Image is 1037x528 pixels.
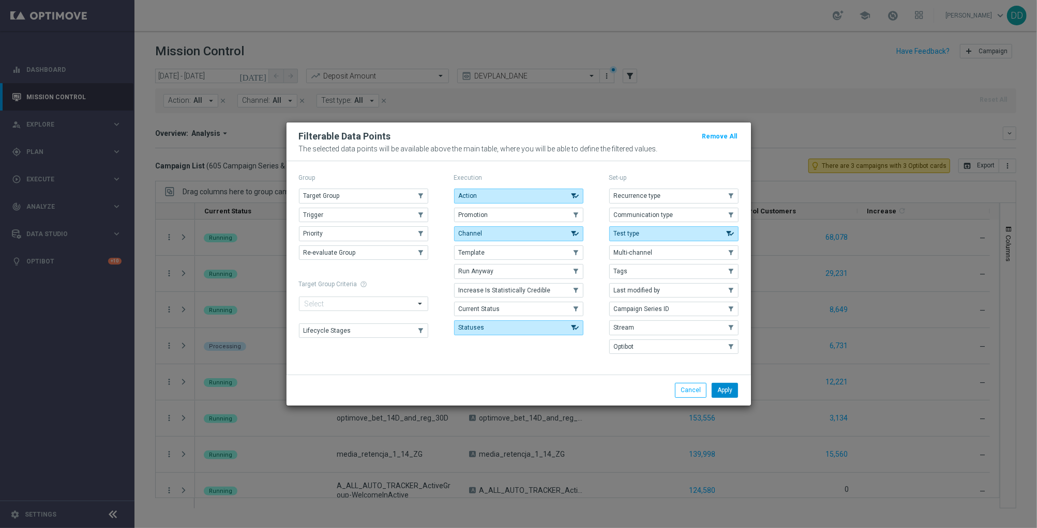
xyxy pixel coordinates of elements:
[614,343,634,350] span: Optibot
[459,287,551,294] span: Increase Is Statistically Credible
[304,327,351,334] span: Lifecycle Stages
[701,131,739,142] button: Remove All
[614,287,660,294] span: Last modified by
[454,174,583,182] p: Execution
[609,189,739,203] button: Recurrence type
[614,192,661,199] span: Recurrence type
[304,192,340,199] span: Target Group
[459,211,488,219] span: Promotion
[454,283,583,298] button: Increase Is Statistically Credible
[614,324,635,331] span: Stream
[459,249,485,256] span: Template
[614,249,653,256] span: Multi-channel
[454,302,583,316] button: Current Status
[609,226,739,241] button: Test type
[360,281,368,288] span: help_outline
[454,245,583,260] button: Template
[609,245,739,260] button: Multi-channel
[299,189,428,203] button: Target Group
[459,268,494,275] span: Run Anyway
[712,383,738,397] button: Apply
[675,383,707,397] button: Cancel
[299,245,428,260] button: Re-evaluate Group
[299,226,428,241] button: Priority
[609,174,739,182] p: Set-up
[609,320,739,335] button: Stream
[459,192,477,199] span: Action
[454,320,583,335] button: Statuses
[609,264,739,278] button: Tags
[454,189,583,203] button: Action
[304,249,356,256] span: Re-evaluate Group
[459,305,500,313] span: Current Status
[304,230,323,237] span: Priority
[614,268,628,275] span: Tags
[299,174,428,182] p: Group
[299,281,428,288] h1: Target Group Criteria
[454,264,583,278] button: Run Anyway
[614,211,673,219] span: Communication type
[299,145,739,153] p: The selected data points will be available above the main table, where you will be able to define...
[299,323,428,338] button: Lifecycle Stages
[459,230,483,237] span: Channel
[459,324,485,331] span: Statuses
[454,226,583,241] button: Channel
[299,208,428,222] button: Trigger
[299,130,391,143] h2: Filterable Data Points
[614,230,640,237] span: Test type
[609,283,739,298] button: Last modified by
[614,305,670,313] span: Campaign Series ID
[609,339,739,354] button: Optibot
[304,211,324,219] span: Trigger
[454,208,583,222] button: Promotion
[609,208,739,222] button: Communication type
[609,302,739,316] button: Campaign Series ID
